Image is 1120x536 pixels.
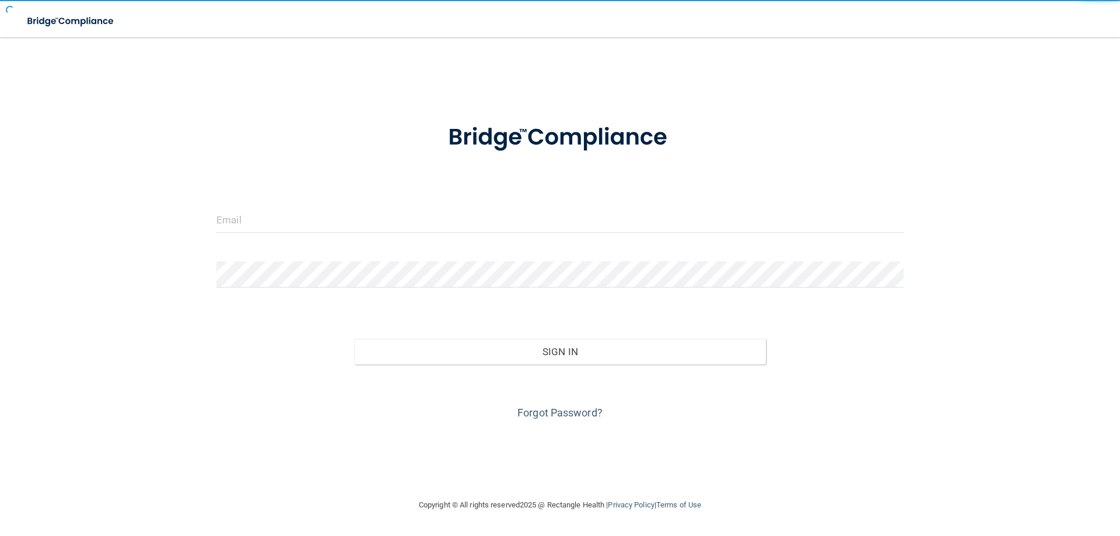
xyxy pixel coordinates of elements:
img: bridge_compliance_login_screen.278c3ca4.svg [17,9,125,33]
img: bridge_compliance_login_screen.278c3ca4.svg [424,107,696,168]
a: Forgot Password? [517,407,603,419]
div: Copyright © All rights reserved 2025 @ Rectangle Health | | [347,486,773,524]
input: Email [216,206,904,233]
a: Terms of Use [656,500,701,509]
a: Privacy Policy [608,500,654,509]
button: Sign In [354,339,766,365]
